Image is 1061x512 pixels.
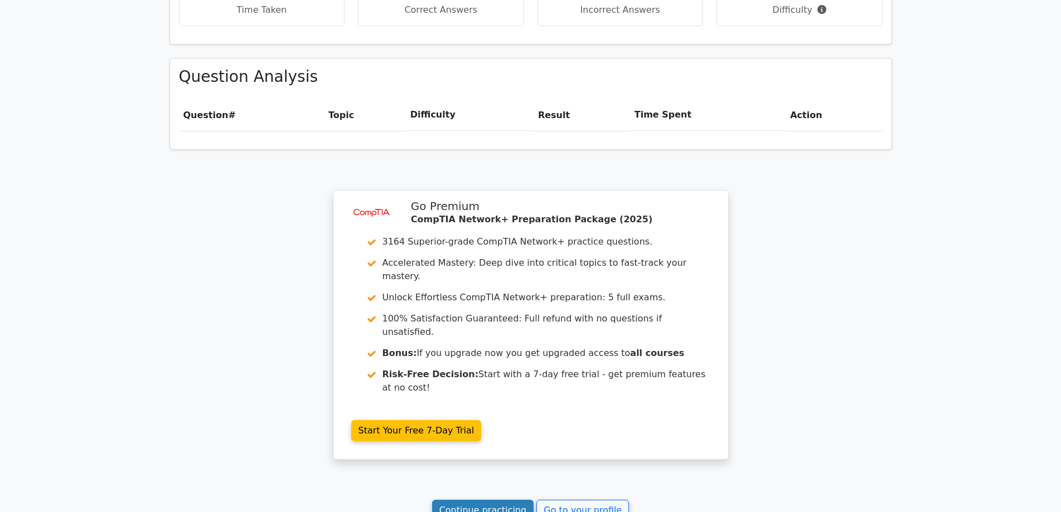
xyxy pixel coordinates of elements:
p: Incorrect Answers [547,3,694,17]
th: Topic [324,99,406,131]
h3: Question Analysis [179,67,883,86]
th: Time Spent [630,99,786,131]
p: Correct Answers [367,3,515,17]
p: Time Taken [188,3,336,17]
span: Question [183,110,229,120]
th: Difficulty [406,99,534,131]
th: Result [534,99,630,131]
th: # [179,99,324,131]
a: Start Your Free 7-Day Trial [351,420,482,441]
th: Action [786,99,882,131]
p: Difficulty [726,3,873,17]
